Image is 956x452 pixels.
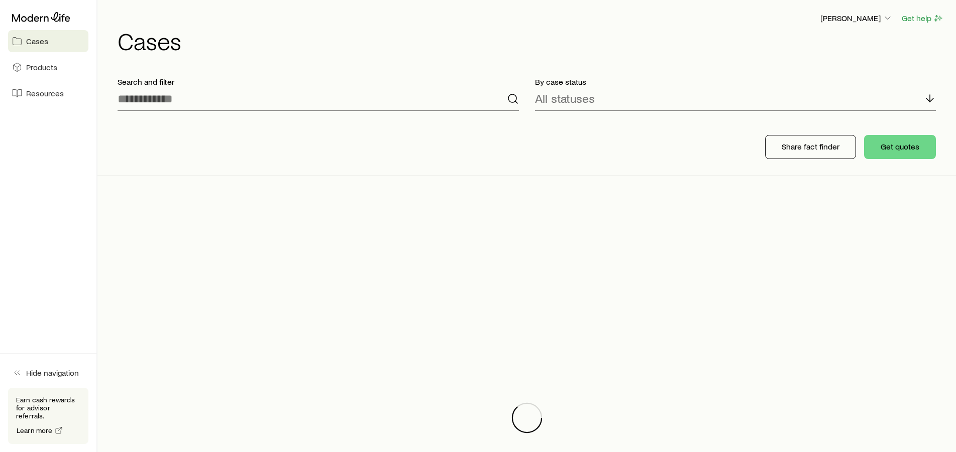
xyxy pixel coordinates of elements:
button: [PERSON_NAME] [820,13,893,25]
button: Get help [901,13,944,24]
p: By case status [535,77,936,87]
span: Cases [26,36,48,46]
a: Resources [8,82,88,104]
p: Search and filter [118,77,519,87]
p: Share fact finder [782,141,839,152]
span: Products [26,62,57,72]
span: Learn more [17,427,53,434]
div: Earn cash rewards for advisor referrals.Learn more [8,388,88,444]
span: Resources [26,88,64,98]
p: All statuses [535,91,595,105]
button: Get quotes [864,135,936,159]
button: Share fact finder [765,135,856,159]
a: Cases [8,30,88,52]
span: Hide navigation [26,368,79,378]
h1: Cases [118,29,944,53]
a: Products [8,56,88,78]
button: Hide navigation [8,362,88,384]
p: [PERSON_NAME] [820,13,893,23]
p: Earn cash rewards for advisor referrals. [16,396,80,420]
